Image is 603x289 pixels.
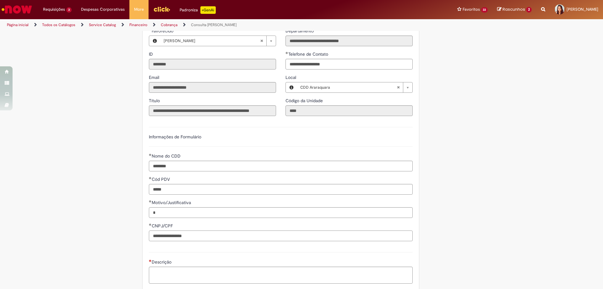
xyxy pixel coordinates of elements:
label: Somente leitura - ID [149,51,154,57]
span: Motivo/Justificativa [152,200,192,205]
a: Consulta [PERSON_NAME] [191,22,236,27]
label: Somente leitura - Email [149,74,160,81]
span: Obrigatório Preenchido [149,153,152,156]
span: 3 [66,7,72,13]
div: Padroniza [180,6,216,14]
span: [PERSON_NAME] [164,36,260,46]
span: Cód PDV [152,176,171,182]
span: More [134,6,144,13]
span: Despesas Corporativas [81,6,125,13]
span: Descrição [152,259,173,265]
span: CNPJ/CPF [152,223,174,229]
span: Obrigatório Preenchido [149,223,152,226]
span: CDD Araraquara [300,82,397,92]
input: CNPJ/CPF [149,231,413,241]
span: Obrigatório Preenchido [149,200,152,203]
a: Página inicial [7,22,29,27]
span: Nome do CDD [152,153,182,159]
abbr: Limpar campo Favorecido [257,36,266,46]
button: Favorecido, Visualizar este registro Laura Da Silva Tobias [149,36,160,46]
label: Somente leitura - Título [149,97,161,104]
span: Obrigatório Preenchido [285,52,288,54]
input: Motivo/Justificativa [149,207,413,218]
a: Financeiro [129,22,147,27]
a: Rascunhos [497,7,532,13]
span: Favoritos [463,6,480,13]
img: click_logo_yellow_360x200.png [153,4,170,14]
input: Título [149,105,276,116]
textarea: Descrição [149,267,413,284]
span: Necessários [149,259,152,262]
a: Service Catalog [89,22,116,27]
input: Código da Unidade [285,105,413,116]
span: Local [285,75,297,80]
input: Telefone de Contato [285,59,413,69]
input: Departamento [285,36,413,46]
a: Todos os Catálogos [42,22,75,27]
a: Cobrança [161,22,177,27]
span: 2 [526,7,532,13]
span: Requisições [43,6,65,13]
span: Obrigatório Preenchido [149,177,152,179]
p: +GenAi [200,6,216,14]
span: Rascunhos [503,6,525,12]
ul: Trilhas de página [5,19,397,31]
span: [PERSON_NAME] [567,7,598,12]
label: Informações de Formulário [149,134,201,140]
input: Email [149,82,276,93]
input: ID [149,59,276,69]
span: Somente leitura - Título [149,98,161,103]
label: Somente leitura - Código da Unidade [285,97,324,104]
span: 33 [481,7,488,13]
img: ServiceNow [1,3,33,16]
span: Necessários - Favorecido [152,28,175,34]
abbr: Limpar campo Local [394,82,403,92]
input: Cód PDV [149,184,413,195]
span: Telefone de Contato [288,51,329,57]
a: [PERSON_NAME]Limpar campo Favorecido [160,36,276,46]
span: Somente leitura - Código da Unidade [285,98,324,103]
label: Somente leitura - Departamento [285,28,315,34]
input: Nome do CDD [149,161,413,171]
button: Local, Visualizar este registro CDD Araraquara [286,82,297,92]
a: CDD AraraquaraLimpar campo Local [297,82,412,92]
